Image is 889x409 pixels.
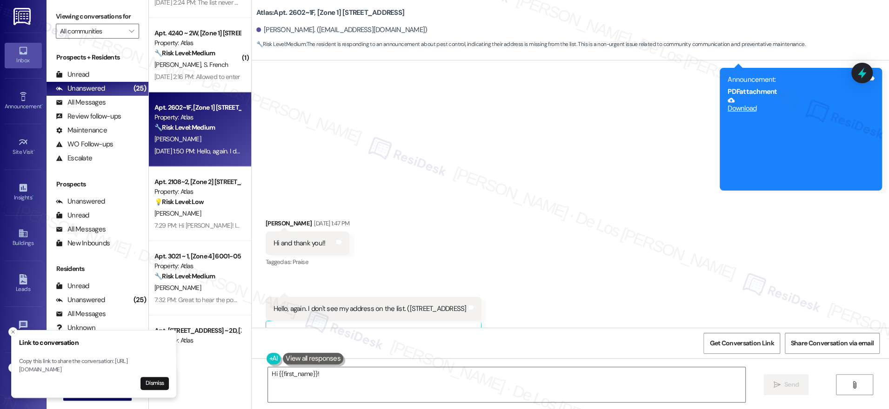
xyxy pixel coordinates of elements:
span: • [41,102,43,108]
strong: 🔧 Risk Level: Medium [154,123,215,132]
a: Templates • [5,317,42,342]
div: Property: Atlas [154,336,241,345]
a: Site Visit • [5,134,42,159]
label: Viewing conversations for [56,9,139,24]
a: Account [5,363,42,388]
span: S. French [203,60,228,69]
div: Escalate [56,153,92,163]
button: Close toast [8,327,18,336]
div: Hi and thank you!! [274,238,326,248]
div: Unanswered [56,295,105,305]
div: Apt. 3021 ~ 1, [Zone 4] 6001-05 S [PERSON_NAME] [154,251,241,261]
div: Prospects [47,179,148,189]
div: Apt. 2108~2, [Zone 2] [STREET_ADDRESS][PERSON_NAME] [154,177,241,187]
div: Hello, again. I don't see my address on the list. ([STREET_ADDRESS] [274,304,467,314]
div: New Inbounds [56,238,110,248]
div: [DATE] 1:50 PM: Hello, again. I don't see my address on the list. ([STREET_ADDRESS] [154,147,375,155]
i:  [851,381,858,389]
strong: 🔧 Risk Level: Medium [154,272,215,280]
div: All Messages [56,98,106,107]
span: Share Conversation via email [791,338,874,348]
span: [PERSON_NAME] [154,60,204,69]
button: Close toast [8,363,18,372]
div: All Messages [56,224,106,234]
strong: 💡 Risk Level: Low [154,198,204,206]
div: Unknown [56,323,95,333]
b: PDF attachment [728,87,777,96]
div: Property: Atlas [154,112,241,122]
span: : The resident is responding to an announcement about pest control, indicating their address is m... [256,40,805,49]
strong: 🔧 Risk Level: Medium [154,49,215,57]
div: Tagged as: [266,255,349,269]
a: Inbox [5,43,42,68]
a: Buildings [5,225,42,251]
div: [PERSON_NAME] [266,218,349,231]
strong: 🔧 Risk Level: Medium [256,40,306,48]
div: (25) [131,293,148,307]
div: Unread [56,281,89,291]
div: Unread [56,70,89,79]
div: Announcement: [728,75,867,85]
div: Review follow-ups [56,112,121,121]
div: 7:29 PM: Hi [PERSON_NAME]! I understand you’d like to know if the same company will be providing ... [154,221,673,230]
div: WO Follow-ups [56,139,113,149]
div: [DATE] 1:47 PM [312,218,349,228]
div: (25) [131,81,148,96]
img: ResiDesk Logo [13,8,33,25]
div: Apt. 4240 ~ 2W, [Zone 1] [STREET_ADDRESS][US_STATE] [154,28,241,38]
span: Send [784,380,799,389]
span: [PERSON_NAME] [154,135,201,143]
div: Apt. [STREET_ADDRESS] ~ 2D, [Zone 1] [STREET_ADDRESS] [154,326,241,336]
div: Property: Atlas [154,187,241,197]
div: [PERSON_NAME]. ([EMAIL_ADDRESS][DOMAIN_NAME]) [256,25,428,35]
div: Property: Atlas [154,38,241,48]
div: Property: Atlas [154,261,241,271]
div: Unanswered [56,84,105,93]
div: Unread [56,211,89,220]
span: Praise [293,258,308,266]
button: Dismiss [140,377,169,390]
button: Share Conversation via email [785,333,880,354]
span: [PERSON_NAME] [154,209,201,218]
div: All Messages [56,309,106,319]
a: Download [728,97,867,113]
a: Leads [5,271,42,297]
p: Copy this link to share the conversation: [URL][DOMAIN_NAME] [19,357,169,374]
div: Maintenance [56,125,107,135]
span: • [32,193,33,199]
input: All communities [60,24,124,39]
div: Apt. 2602~1F, [Zone 1] [STREET_ADDRESS] [154,103,241,112]
div: Residents [47,264,148,274]
i:  [129,27,134,35]
button: Get Conversation Link [703,333,780,354]
span: [PERSON_NAME] [154,284,201,292]
div: Unanswered [56,197,105,206]
div: [DATE] 2:16 PM: Allowed to enter [154,73,240,81]
div: 7:32 PM: Great to hear the power is back on, [PERSON_NAME]! If you have any more issues, please d... [154,296,535,304]
div: Prospects + Residents [47,53,148,62]
button: Send [763,374,809,395]
i:  [773,381,780,389]
textarea: Hi {{first_name}}! [268,367,745,402]
span: • [33,147,35,154]
b: Atlas: Apt. 2602~1F, [Zone 1] [STREET_ADDRESS] [256,8,404,18]
span: Get Conversation Link [709,338,774,348]
iframe: Download https://res.cloudinary.com/residesk/image/upload/v1757094138/user-uploads/9341-175709413... [728,114,867,184]
h3: Link to conversation [19,338,169,348]
a: Insights • [5,180,42,205]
